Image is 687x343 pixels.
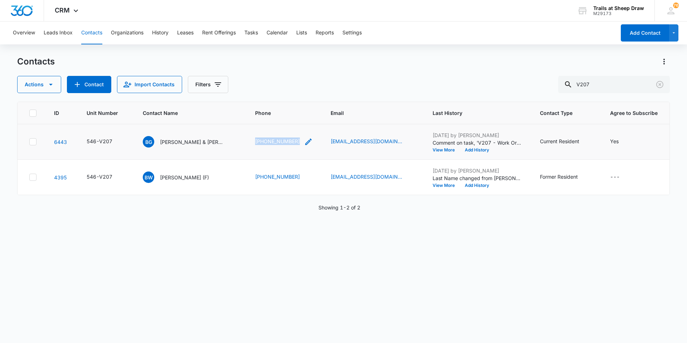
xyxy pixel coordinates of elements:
[610,173,633,182] div: Agree to Subscribe - - Select to Edit Field
[610,109,658,117] span: Agree to Subscribe
[152,21,169,44] button: History
[460,148,494,152] button: Add History
[87,109,126,117] span: Unit Number
[44,21,73,44] button: Leads Inbox
[54,174,67,180] a: Navigate to contact details page for Brooke Wicks (F)
[331,173,415,182] div: Email - bwicks849@yahoo.com - Select to Edit Field
[593,5,644,11] div: account name
[673,3,679,8] div: notifications count
[67,76,111,93] button: Add Contact
[331,109,405,117] span: Email
[81,21,102,44] button: Contacts
[117,76,182,93] button: Import Contacts
[433,131,522,139] p: [DATE] by [PERSON_NAME]
[111,21,143,44] button: Organizations
[267,21,288,44] button: Calendar
[87,173,112,180] div: 546-V207
[55,6,70,14] span: CRM
[202,21,236,44] button: Rent Offerings
[331,173,402,180] a: [EMAIL_ADDRESS][DOMAIN_NAME]
[87,173,125,182] div: Unit Number - 546-V207 - Select to Edit Field
[342,21,362,44] button: Settings
[255,137,300,145] a: [PHONE_NUMBER]
[87,137,112,145] div: 546-V207
[255,109,303,117] span: Phone
[160,174,209,181] p: [PERSON_NAME] (F)
[433,167,522,174] p: [DATE] by [PERSON_NAME]
[540,109,582,117] span: Contact Type
[188,76,228,93] button: Filters
[160,138,224,146] p: [PERSON_NAME] & [PERSON_NAME]
[13,21,35,44] button: Overview
[177,21,194,44] button: Leases
[318,204,360,211] p: Showing 1-2 of 2
[87,137,125,146] div: Unit Number - 546-V207 - Select to Edit Field
[593,11,644,16] div: account id
[255,173,313,182] div: Phone - (314) 565-9484 - Select to Edit Field
[673,3,679,8] span: 76
[143,171,154,183] span: BW
[316,21,334,44] button: Reports
[296,21,307,44] button: Lists
[433,109,512,117] span: Last History
[143,136,237,148] div: Contact Name - Barbara Gettman & Ivory I Rosales - Select to Edit Field
[255,137,313,146] div: Phone - (970) 396-2039 - Select to Edit Field
[54,139,67,145] a: Navigate to contact details page for Barbara Gettman & Ivory I Rosales
[17,76,61,93] button: Actions
[610,173,620,182] div: ---
[540,173,578,180] div: Former Resident
[621,24,669,42] button: Add Contact
[540,137,592,146] div: Contact Type - Current Resident - Select to Edit Field
[244,21,258,44] button: Tasks
[610,137,619,145] div: Yes
[255,173,300,180] a: [PHONE_NUMBER]
[654,79,666,90] button: Clear
[460,183,494,188] button: Add History
[558,76,670,93] input: Search Contacts
[143,136,154,148] span: BG
[143,171,222,183] div: Contact Name - Brooke Wicks (F) - Select to Edit Field
[143,109,228,117] span: Contact Name
[433,174,522,182] p: Last Name changed from [PERSON_NAME] to [PERSON_NAME] (F).
[658,56,670,67] button: Actions
[610,137,632,146] div: Agree to Subscribe - Yes - Select to Edit Field
[54,109,59,117] span: ID
[540,173,591,182] div: Contact Type - Former Resident - Select to Edit Field
[17,56,55,67] h1: Contacts
[433,183,460,188] button: View More
[331,137,415,146] div: Email - Barbiegettman@gmail.com - Select to Edit Field
[331,137,402,145] a: [EMAIL_ADDRESS][DOMAIN_NAME]
[433,148,460,152] button: View More
[540,137,579,145] div: Current Resident
[433,139,522,146] p: Comment on task, 'V207 - Work Order ' "Tripped breaker flipped it back on"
